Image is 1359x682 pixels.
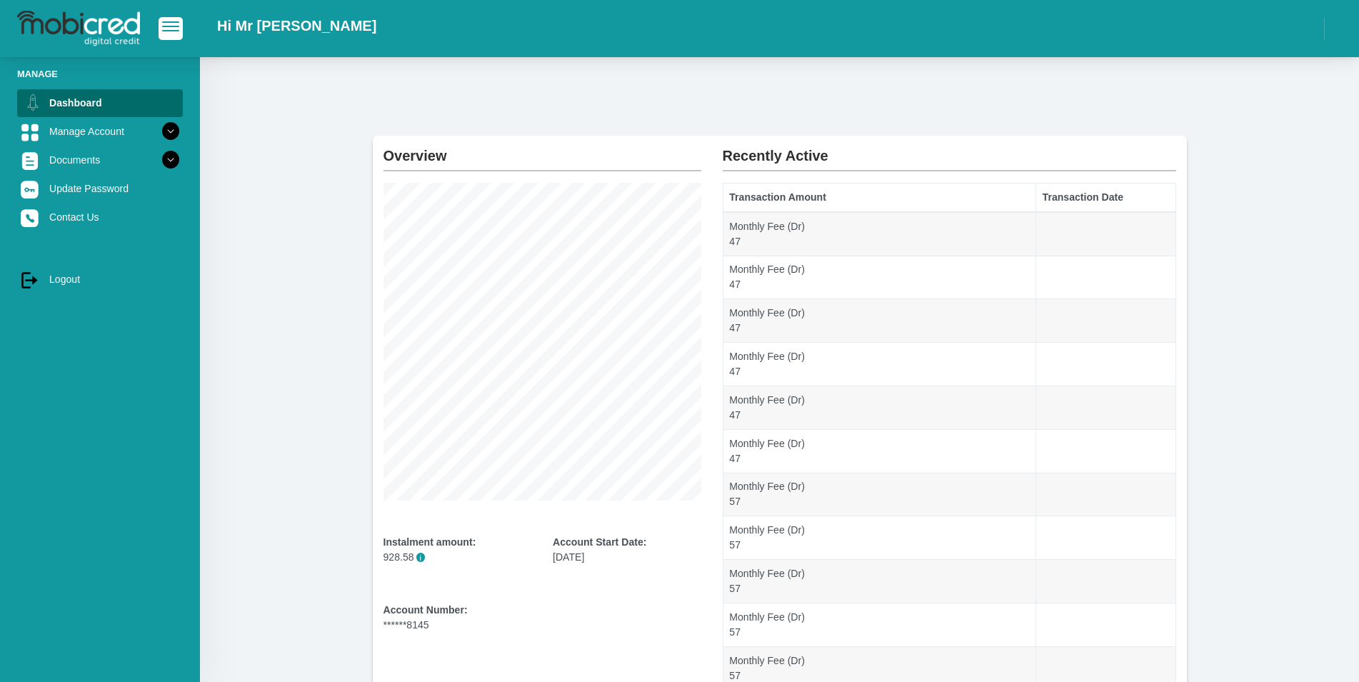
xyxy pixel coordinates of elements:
td: Monthly Fee (Dr) 57 [723,516,1035,560]
a: Documents [17,146,183,174]
th: Transaction Date [1035,184,1175,212]
th: Transaction Amount [723,184,1035,212]
td: Monthly Fee (Dr) 47 [723,429,1035,473]
td: Monthly Fee (Dr) 47 [723,212,1035,256]
td: Monthly Fee (Dr) 47 [723,386,1035,429]
h2: Overview [383,136,701,164]
td: Monthly Fee (Dr) 57 [723,603,1035,647]
img: logo-mobicred.svg [17,11,140,46]
b: Instalment amount: [383,536,476,548]
a: Dashboard [17,89,183,116]
li: Manage [17,67,183,81]
span: i [416,553,426,562]
p: 928.58 [383,550,532,565]
a: Manage Account [17,118,183,145]
h2: Hi Mr [PERSON_NAME] [217,17,376,34]
td: Monthly Fee (Dr) 47 [723,256,1035,299]
a: Update Password [17,175,183,202]
a: Contact Us [17,204,183,231]
h2: Recently Active [723,136,1176,164]
td: Monthly Fee (Dr) 47 [723,299,1035,343]
td: Monthly Fee (Dr) 57 [723,560,1035,603]
td: Monthly Fee (Dr) 57 [723,473,1035,516]
div: [DATE] [553,535,701,565]
a: Logout [17,266,183,293]
b: Account Number: [383,604,468,616]
b: Account Start Date: [553,536,646,548]
td: Monthly Fee (Dr) 47 [723,343,1035,386]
